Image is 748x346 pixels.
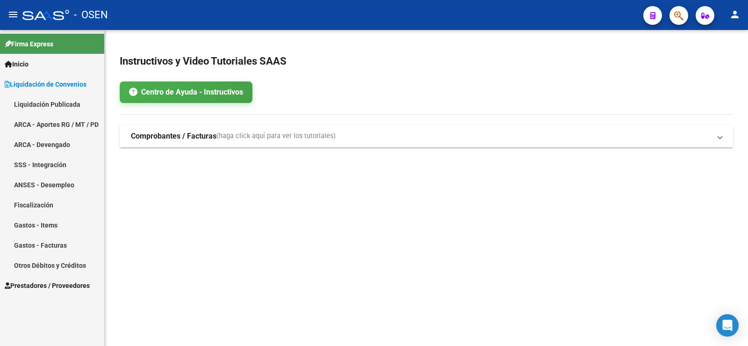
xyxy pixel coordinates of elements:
[120,52,733,70] h2: Instructivos y Video Tutoriales SAAS
[729,9,741,20] mat-icon: person
[716,314,739,337] div: Open Intercom Messenger
[120,125,733,147] mat-expansion-panel-header: Comprobantes / Facturas(haga click aquí para ver los tutoriales)
[5,39,53,49] span: Firma Express
[74,5,108,25] span: - OSEN
[131,131,216,141] strong: Comprobantes / Facturas
[5,59,29,69] span: Inicio
[7,9,19,20] mat-icon: menu
[5,79,86,89] span: Liquidación de Convenios
[120,81,252,103] a: Centro de Ayuda - Instructivos
[5,280,90,291] span: Prestadores / Proveedores
[216,131,336,141] span: (haga click aquí para ver los tutoriales)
